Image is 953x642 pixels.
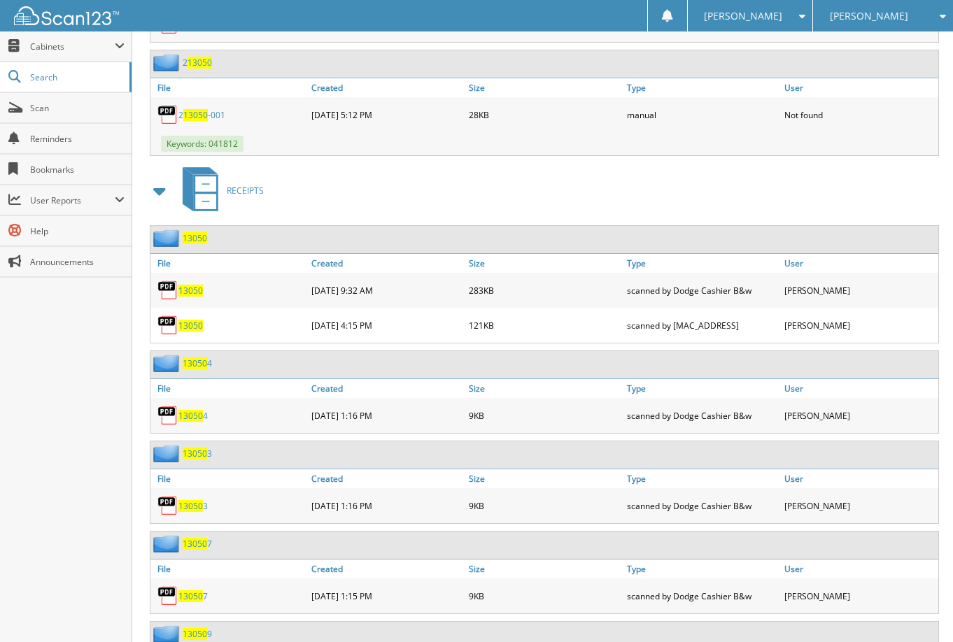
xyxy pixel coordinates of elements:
span: 13050 [178,410,203,422]
a: Created [308,559,465,578]
a: Type [623,254,781,273]
span: [PERSON_NAME] [830,12,908,20]
a: Size [465,379,623,398]
a: Type [623,379,781,398]
span: 13050 [178,590,203,602]
div: [PERSON_NAME] [781,492,938,520]
span: 13050 [183,538,207,550]
div: 9KB [465,582,623,610]
div: [PERSON_NAME] [781,276,938,304]
a: User [781,379,938,398]
div: manual [623,101,781,129]
div: 121KB [465,311,623,339]
div: [DATE] 1:15 PM [308,582,465,610]
a: User [781,254,938,273]
img: PDF.png [157,495,178,516]
img: PDF.png [157,280,178,301]
a: 130509 [183,628,212,640]
a: Size [465,469,623,488]
a: User [781,78,938,97]
a: 13050 [183,232,207,244]
span: User Reports [30,194,115,206]
span: Scan [30,102,125,114]
a: Type [623,469,781,488]
img: PDF.png [157,405,178,426]
span: [PERSON_NAME] [704,12,782,20]
a: 213050 [183,57,212,69]
a: 130507 [183,538,212,550]
div: scanned by Dodge Cashier B&w [623,582,781,610]
a: Type [623,78,781,97]
a: User [781,469,938,488]
a: Size [465,559,623,578]
img: folder2.png [153,355,183,372]
img: folder2.png [153,445,183,462]
a: 130503 [178,500,208,512]
a: File [150,78,308,97]
a: File [150,469,308,488]
a: RECEIPTS [174,163,264,218]
a: 130504 [178,410,208,422]
a: 130503 [183,448,212,459]
span: Bookmarks [30,164,125,176]
a: Type [623,559,781,578]
a: 130507 [178,590,208,602]
a: File [150,559,308,578]
span: Cabinets [30,41,115,52]
a: File [150,379,308,398]
a: 13050 [178,285,203,297]
div: [DATE] 4:15 PM [308,311,465,339]
div: 283KB [465,276,623,304]
div: scanned by Dodge Cashier B&w [623,492,781,520]
img: PDF.png [157,104,178,125]
div: [PERSON_NAME] [781,582,938,610]
img: scan123-logo-white.svg [14,6,119,25]
a: Created [308,379,465,398]
div: scanned by Dodge Cashier B&w [623,401,781,429]
span: Keywords: 041812 [161,136,243,152]
div: [PERSON_NAME] [781,311,938,339]
span: 13050 [188,57,212,69]
span: 13050 [183,448,207,459]
div: [DATE] 1:16 PM [308,401,465,429]
a: Created [308,254,465,273]
a: Created [308,78,465,97]
img: PDF.png [157,315,178,336]
span: Announcements [30,256,125,268]
div: [PERSON_NAME] [781,401,938,429]
span: RECEIPTS [227,185,264,197]
div: scanned by [MAC_ADDRESS] [623,311,781,339]
span: 13050 [183,628,207,640]
a: Created [308,469,465,488]
a: Size [465,78,623,97]
a: File [150,254,308,273]
a: 213050-001 [178,109,225,121]
div: 9KB [465,492,623,520]
div: scanned by Dodge Cashier B&w [623,276,781,304]
div: [DATE] 9:32 AM [308,276,465,304]
span: 13050 [178,500,203,512]
div: Not found [781,101,938,129]
a: Size [465,254,623,273]
span: 13050 [183,109,208,121]
a: 130504 [183,357,212,369]
img: folder2.png [153,229,183,247]
span: Search [30,71,122,83]
div: [DATE] 1:16 PM [308,492,465,520]
a: 13050 [178,320,203,331]
div: 9KB [465,401,623,429]
img: folder2.png [153,535,183,552]
span: Reminders [30,133,125,145]
img: PDF.png [157,585,178,606]
div: 28KB [465,101,623,129]
div: [DATE] 5:12 PM [308,101,465,129]
span: Help [30,225,125,237]
img: folder2.png [153,54,183,71]
a: User [781,559,938,578]
span: 13050 [183,357,207,369]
